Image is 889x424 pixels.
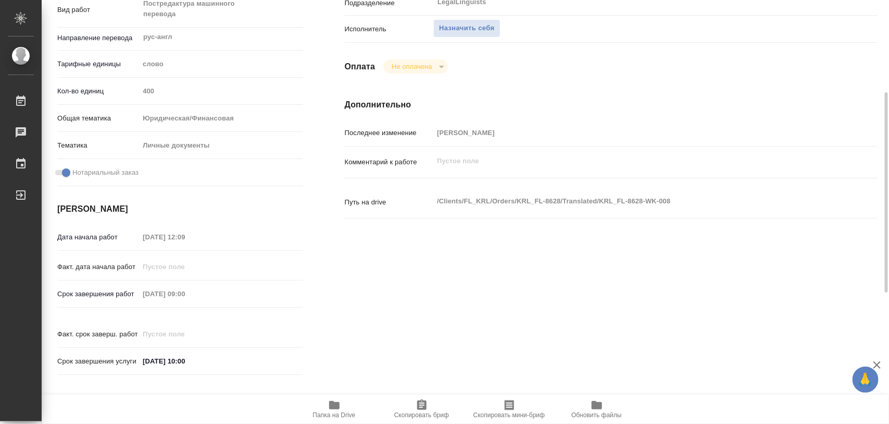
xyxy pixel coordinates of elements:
input: Пустое поле [433,125,833,140]
p: Дата начала работ [57,232,139,243]
span: Нотариальный заказ [72,167,139,178]
p: Вид работ [57,5,139,15]
p: Срок завершения услуги [57,356,139,367]
input: Пустое поле [139,259,230,274]
button: Скопировать бриф [378,395,466,424]
p: Комментарий к работе [345,157,434,167]
p: Путь на drive [345,197,434,208]
p: Кол-во единиц [57,86,139,96]
p: Тематика [57,140,139,151]
textarea: /Clients/FL_KRL/Orders/KRL_FL-8628/Translated/KRL_FL-8628-WK-008 [433,192,833,210]
h4: [PERSON_NAME] [57,203,303,215]
span: Папка на Drive [313,411,356,419]
input: Пустое поле [139,286,230,301]
span: Назначить себя [439,22,494,34]
button: 🙏 [853,367,879,393]
span: Скопировать бриф [394,411,449,419]
input: ✎ Введи что-нибудь [139,354,230,369]
p: Исполнитель [345,24,434,34]
p: Факт. дата начала работ [57,262,139,272]
div: Личные документы [139,137,303,154]
input: Пустое поле [139,229,230,245]
span: Обновить файлы [571,411,622,419]
input: Пустое поле [139,326,230,342]
button: Обновить файлы [553,395,641,424]
div: Не оплачена [383,59,447,74]
input: Пустое поле [139,83,303,99]
div: слово [139,55,303,73]
p: Факт. срок заверш. работ [57,329,139,340]
button: Скопировать мини-бриф [466,395,553,424]
button: Не оплачена [389,62,435,71]
span: 🙏 [857,369,874,391]
p: Общая тематика [57,113,139,124]
h4: Оплата [345,60,375,73]
p: Направление перевода [57,33,139,43]
button: Папка на Drive [291,395,378,424]
p: Срок завершения работ [57,289,139,299]
p: Последнее изменение [345,128,434,138]
button: Назначить себя [433,19,500,38]
p: Тарифные единицы [57,59,139,69]
span: Скопировать мини-бриф [473,411,545,419]
h4: Дополнительно [345,99,878,111]
div: Юридическая/Финансовая [139,110,303,127]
